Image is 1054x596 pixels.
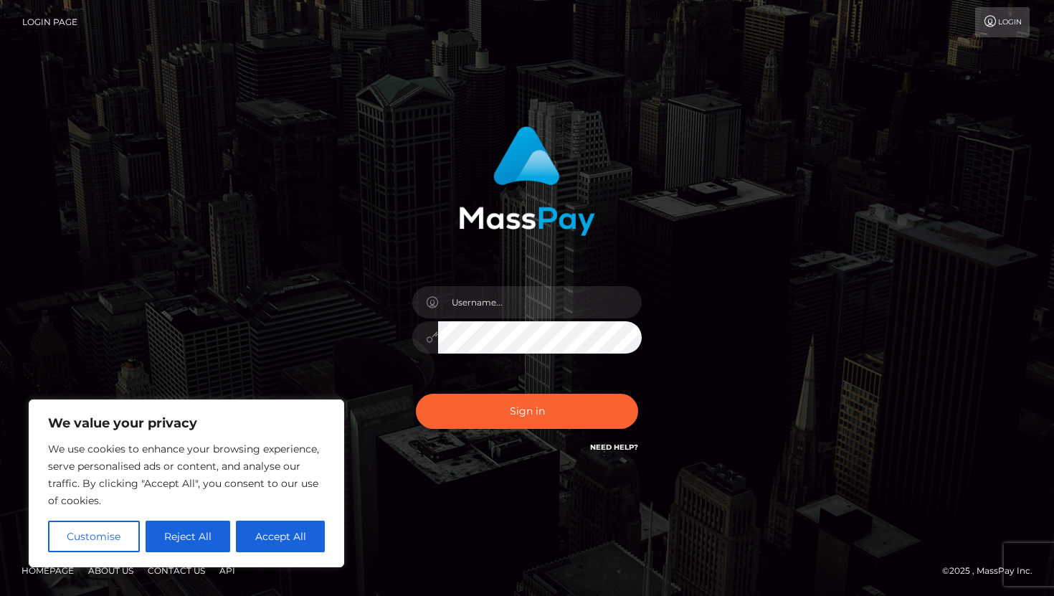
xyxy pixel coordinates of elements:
[22,7,77,37] a: Login Page
[942,563,1043,579] div: © 2025 , MassPay Inc.
[82,559,139,582] a: About Us
[214,559,241,582] a: API
[236,521,325,552] button: Accept All
[48,415,325,432] p: We value your privacy
[48,521,140,552] button: Customise
[48,440,325,509] p: We use cookies to enhance your browsing experience, serve personalised ads or content, and analys...
[146,521,231,552] button: Reject All
[459,126,595,236] img: MassPay Login
[416,394,638,429] button: Sign in
[975,7,1030,37] a: Login
[16,559,80,582] a: Homepage
[29,399,344,567] div: We value your privacy
[590,443,638,452] a: Need Help?
[438,286,642,318] input: Username...
[142,559,211,582] a: Contact Us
